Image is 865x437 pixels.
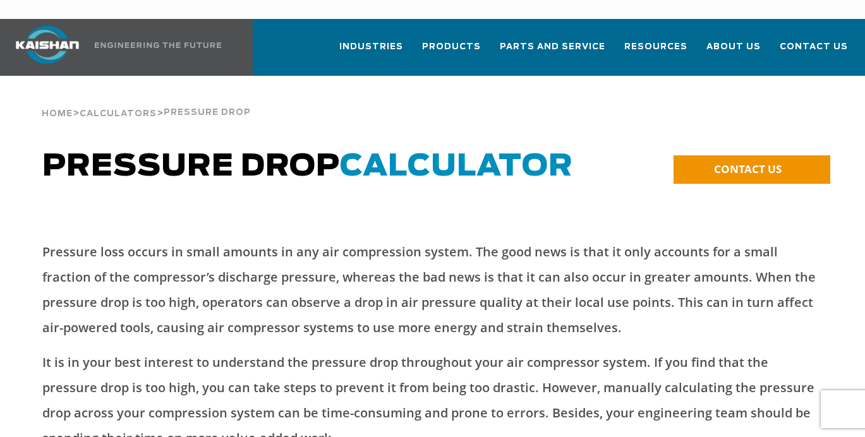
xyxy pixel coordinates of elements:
span: Home [42,110,73,118]
a: Home [42,107,73,119]
img: Engineering the future [95,42,221,48]
a: Resources [624,30,687,73]
span: Products [422,40,481,54]
a: Contact Us [780,30,848,73]
a: CONTACT US [674,155,830,184]
p: Pressure loss occurs in small amounts in any air compression system. The good news is that it onl... [42,239,823,340]
a: Parts and Service [500,30,605,73]
span: Calculators [80,110,157,118]
a: Calculators [80,107,157,119]
span: Pressure Drop [164,109,251,117]
span: Parts and Service [500,40,605,54]
span: About Us [706,40,761,54]
span: Pressure Drop [42,152,573,182]
a: Products [422,30,481,73]
span: Industries [339,40,403,54]
span: Resources [624,40,687,54]
span: CONTACT US [714,162,782,176]
span: Contact Us [780,40,848,54]
span: CALCULATOR [340,152,573,182]
div: > > [42,76,251,124]
a: Industries [339,30,403,73]
a: About Us [706,30,761,73]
